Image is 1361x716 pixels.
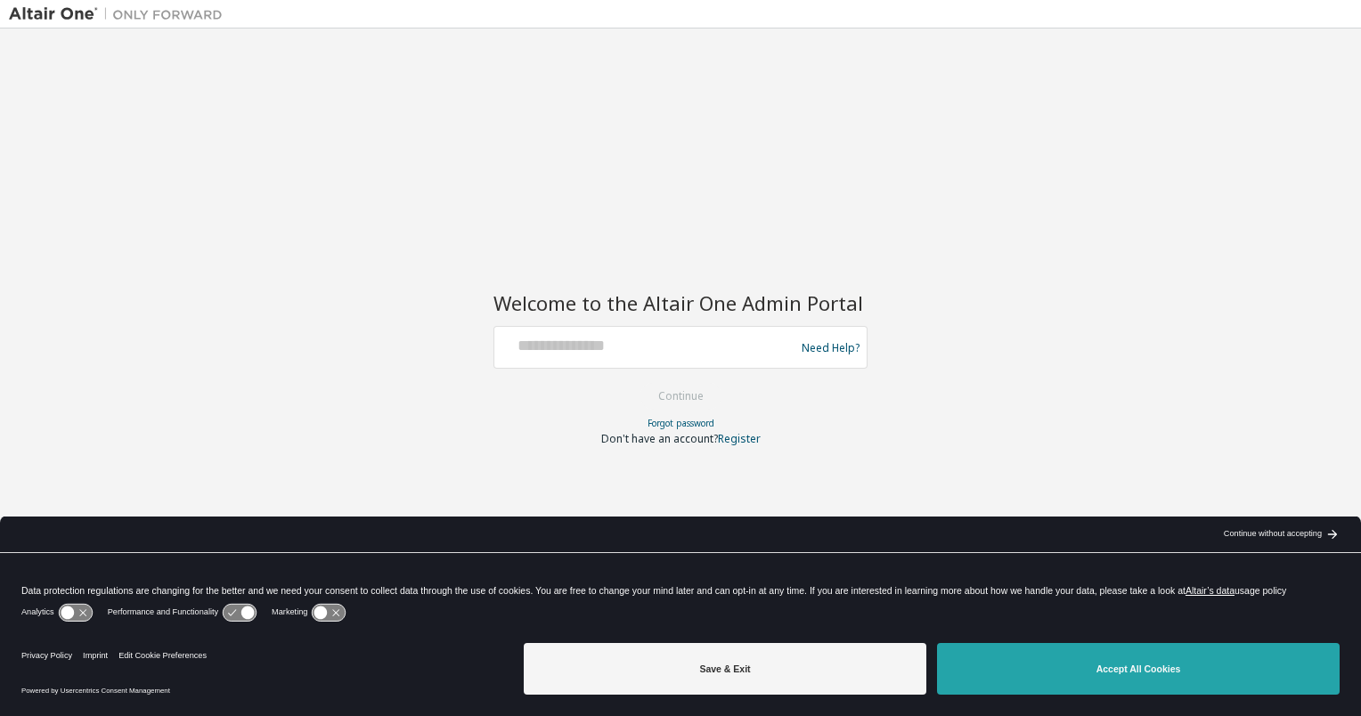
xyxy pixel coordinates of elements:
a: Forgot password [648,417,714,429]
a: Need Help? [802,347,860,348]
span: Don't have an account? [601,431,718,446]
a: Register [718,431,761,446]
img: Altair One [9,5,232,23]
h2: Welcome to the Altair One Admin Portal [493,290,868,315]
